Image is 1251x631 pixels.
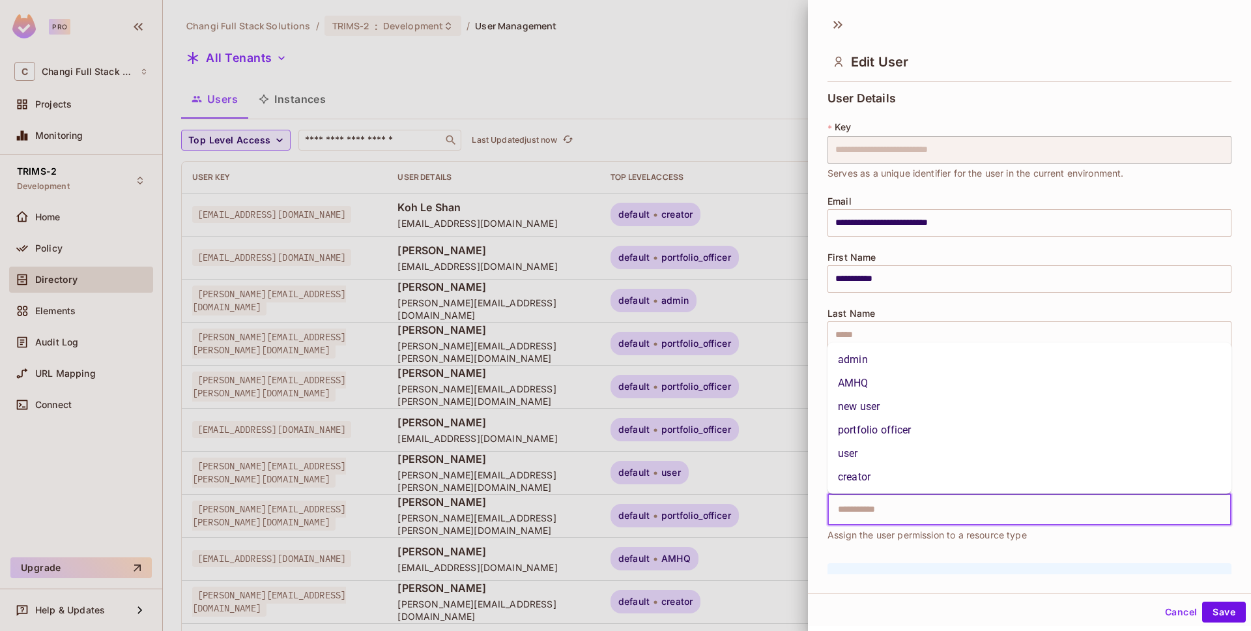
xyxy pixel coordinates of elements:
span: User Details [827,92,896,105]
span: Serves as a unique identifier for the user in the current environment. [827,166,1124,181]
span: Edit User [851,54,908,70]
span: Last Name [827,308,875,319]
button: Cancel [1160,602,1202,623]
li: creator [827,465,1231,489]
span: Assign the user permission to a resource type [827,528,1027,542]
li: AMHQ [827,372,1231,395]
li: new user [827,395,1231,418]
button: Save [1202,602,1246,623]
li: admin [827,348,1231,372]
li: portfolio officer [827,418,1231,442]
li: user [827,442,1231,465]
span: First Name [827,252,876,263]
span: Key [835,122,851,132]
p: It seems like there are no resource roles defined in this environment. In order to assign resourc... [861,574,1221,617]
span: Email [827,196,852,207]
button: Close [1224,508,1227,510]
